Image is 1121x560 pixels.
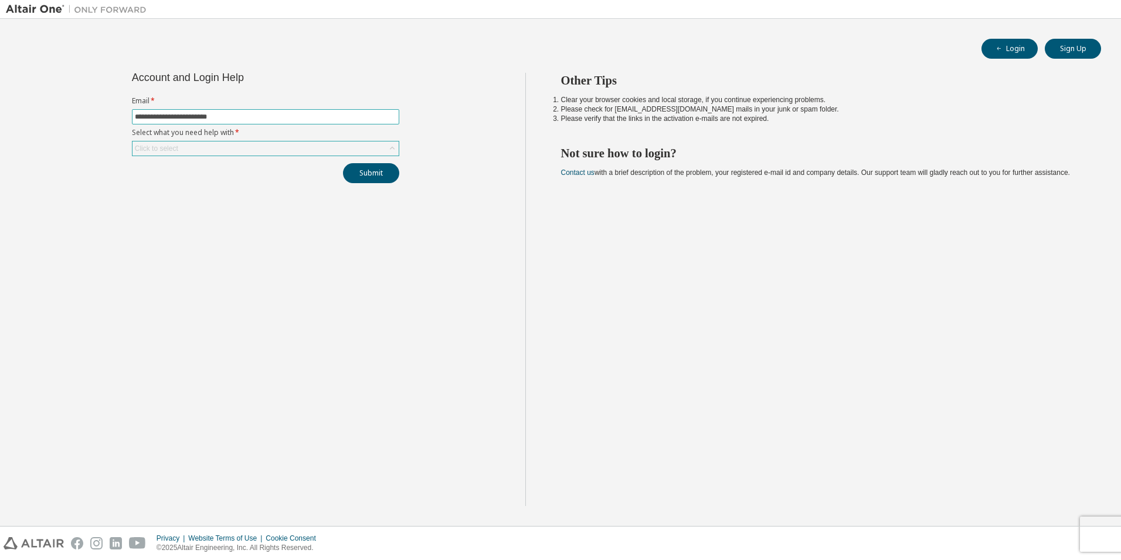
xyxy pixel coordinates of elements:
img: instagram.svg [90,537,103,549]
button: Sign Up [1045,39,1101,59]
a: Contact us [561,168,595,177]
div: Website Terms of Use [188,534,266,543]
img: linkedin.svg [110,537,122,549]
div: Cookie Consent [266,534,322,543]
img: facebook.svg [71,537,83,549]
h2: Other Tips [561,73,1081,88]
img: Altair One [6,4,152,15]
div: Privacy [157,534,188,543]
div: Click to select [133,141,399,156]
button: Login [981,39,1038,59]
span: with a brief description of the problem, your registered e-mail id and company details. Our suppo... [561,168,1070,177]
label: Select what you need help with [132,128,399,137]
img: altair_logo.svg [4,537,64,549]
div: Click to select [135,144,178,153]
h2: Not sure how to login? [561,146,1081,161]
label: Email [132,96,399,106]
li: Please verify that the links in the activation e-mails are not expired. [561,114,1081,123]
li: Clear your browser cookies and local storage, if you continue experiencing problems. [561,95,1081,104]
button: Submit [343,163,399,183]
div: Account and Login Help [132,73,346,82]
img: youtube.svg [129,537,146,549]
li: Please check for [EMAIL_ADDRESS][DOMAIN_NAME] mails in your junk or spam folder. [561,104,1081,114]
p: © 2025 Altair Engineering, Inc. All Rights Reserved. [157,543,323,553]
